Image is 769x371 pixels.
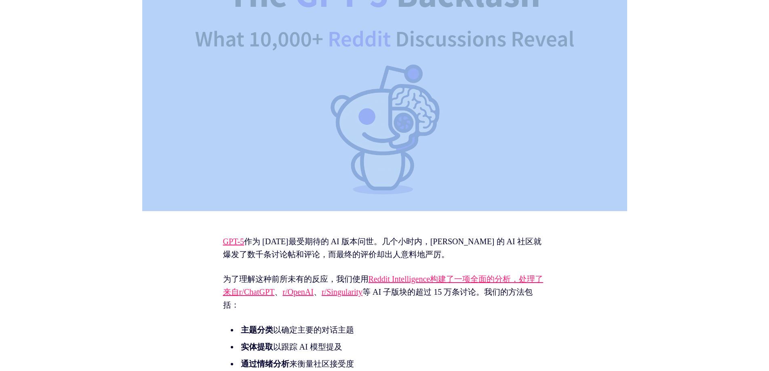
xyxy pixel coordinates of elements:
[223,237,244,246] a: GPT-5
[314,287,322,296] font: 、
[223,275,544,296] a: Reddit Intelligence构建了一项全面的分析，处理了来自
[241,359,289,368] font: 通过情绪分析
[223,275,369,283] font: 为了理解这种前所未有的反应，我们使用
[322,287,362,296] a: r/Singularity
[362,287,476,296] font: 等 AI 子版块的超过 15 万条讨论
[241,325,273,334] font: 主题分类
[239,287,275,296] a: r/ChatGPT
[289,359,354,368] font: 来衡量社区接受度
[223,237,541,259] font: 作为 [DATE]最受期待的 AI 版本问世。几个小时内，[PERSON_NAME] 的 AI 社区就爆发了数千条讨论帖和评论，而最终的评价却出人意料地严厉。
[282,287,314,296] a: r/OpenAI
[273,325,354,334] font: 以确定主要的对话主题
[241,342,273,351] font: 实体提取
[273,342,342,351] font: 以跟踪 AI 模型提及
[274,287,282,296] font: 、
